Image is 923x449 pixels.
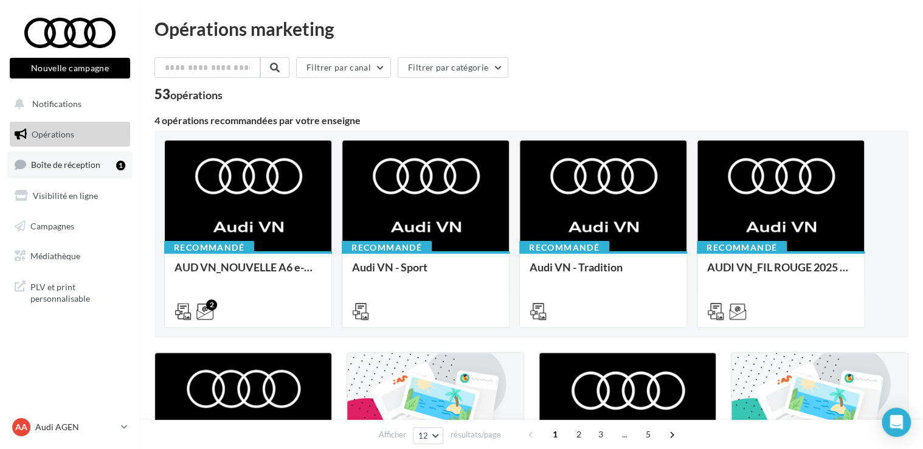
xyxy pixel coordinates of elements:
span: 1 [545,425,565,444]
span: 3 [591,425,610,444]
a: Opérations [7,122,133,147]
a: PLV et print personnalisable [7,274,133,310]
div: Recommandé [697,241,787,254]
div: Audi VN - Tradition [530,261,677,285]
div: Audi VN - Sport [352,261,499,285]
div: 53 [154,88,223,101]
div: AUD VN_NOUVELLE A6 e-tron [175,261,322,285]
div: Recommandé [164,241,254,254]
span: Afficher [379,429,406,440]
p: Audi AGEN [35,421,116,433]
span: Visibilité en ligne [33,190,98,201]
span: 12 [418,431,429,440]
div: AUDI VN_FIL ROUGE 2025 - A1, Q2, Q3, Q5 et Q4 e-tron [707,261,854,285]
button: Filtrer par catégorie [398,57,508,78]
span: AA [15,421,27,433]
div: Recommandé [519,241,609,254]
span: ... [615,425,634,444]
span: 5 [638,425,658,444]
a: Campagnes [7,214,133,239]
div: 2 [206,299,217,310]
button: Notifications [7,91,128,117]
div: Recommandé [342,241,432,254]
button: 12 [413,427,444,444]
div: Opérations marketing [154,19,908,38]
span: Médiathèque [30,251,80,261]
div: 4 opérations recommandées par votre enseigne [154,116,908,125]
a: AA Audi AGEN [10,416,130,439]
span: 2 [569,425,589,444]
span: Notifications [32,99,81,109]
div: opérations [170,89,223,100]
a: Boîte de réception1 [7,151,133,178]
a: Visibilité en ligne [7,183,133,209]
span: Opérations [32,129,74,139]
a: Médiathèque [7,243,133,269]
div: Open Intercom Messenger [882,408,911,437]
button: Nouvelle campagne [10,58,130,78]
div: 1 [116,161,125,170]
span: Campagnes [30,220,74,231]
span: Boîte de réception [31,159,100,170]
span: résultats/page [450,429,500,440]
button: Filtrer par canal [296,57,391,78]
span: PLV et print personnalisable [30,279,125,305]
